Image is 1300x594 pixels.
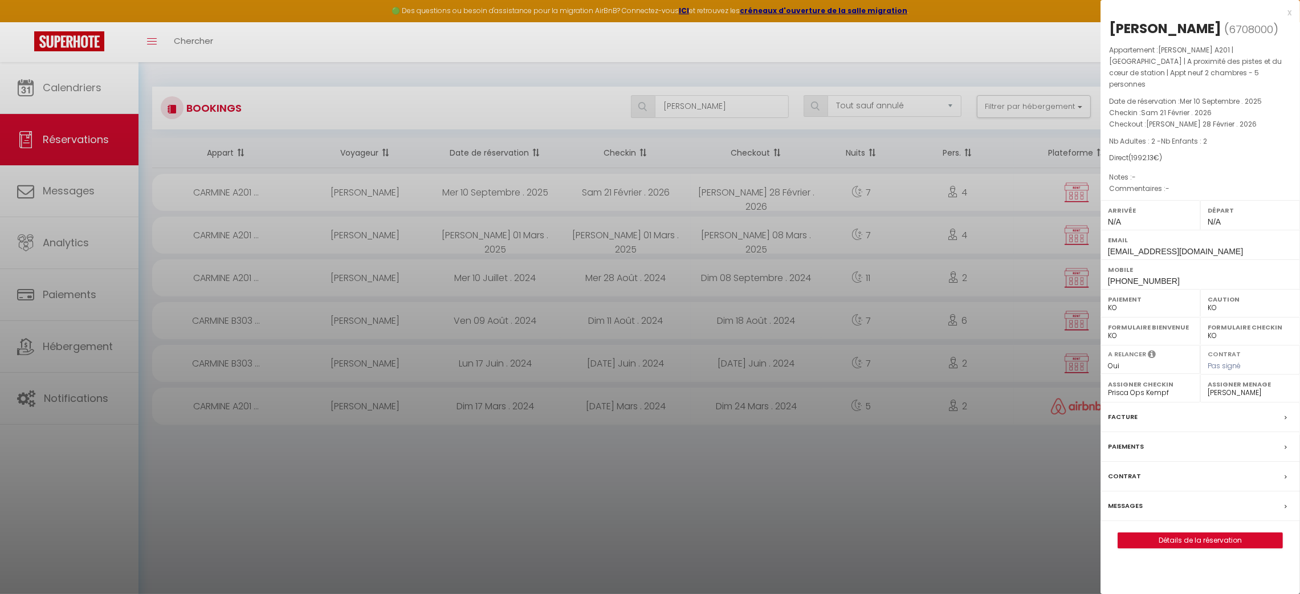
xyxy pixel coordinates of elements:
span: Nb Adultes : 2 - [1109,136,1207,146]
p: Commentaires : [1109,183,1291,194]
span: [PERSON_NAME] 28 Février . 2026 [1146,119,1257,129]
div: Direct [1109,153,1291,164]
label: Email [1108,234,1293,246]
span: [EMAIL_ADDRESS][DOMAIN_NAME] [1108,247,1243,256]
span: [PHONE_NUMBER] [1108,276,1180,286]
span: Sam 21 Février . 2026 [1141,108,1212,117]
label: A relancer [1108,349,1146,359]
label: Assigner Menage [1208,379,1293,390]
label: Messages [1108,500,1143,512]
span: Nb Enfants : 2 [1161,136,1207,146]
span: 6708000 [1229,22,1273,36]
div: x [1101,6,1291,19]
label: Mobile [1108,264,1293,275]
p: Checkin : [1109,107,1291,119]
label: Paiements [1108,441,1144,453]
span: [PERSON_NAME] A201 | [GEOGRAPHIC_DATA] | A proximité des pistes et du cœur de station | Appt neuf... [1109,45,1282,89]
p: Checkout : [1109,119,1291,130]
span: - [1165,184,1169,193]
label: Formulaire Bienvenue [1108,322,1193,333]
label: Formulaire Checkin [1208,322,1293,333]
i: Sélectionner OUI si vous souhaiter envoyer les séquences de messages post-checkout [1148,349,1156,362]
span: 1992.13 [1131,153,1154,162]
p: Appartement : [1109,44,1291,90]
p: Notes : [1109,172,1291,183]
label: Caution [1208,294,1293,305]
span: N/A [1208,217,1221,226]
label: Contrat [1208,349,1241,357]
span: ( €) [1128,153,1162,162]
label: Facture [1108,411,1138,423]
label: Paiement [1108,294,1193,305]
label: Contrat [1108,470,1141,482]
label: Arrivée [1108,205,1193,216]
label: Assigner Checkin [1108,379,1193,390]
label: Départ [1208,205,1293,216]
p: Date de réservation : [1109,96,1291,107]
span: N/A [1108,217,1121,226]
span: Mer 10 Septembre . 2025 [1180,96,1262,106]
a: Détails de la réservation [1118,533,1282,548]
button: Détails de la réservation [1118,532,1283,548]
span: - [1132,172,1136,182]
span: Pas signé [1208,361,1241,371]
div: [PERSON_NAME] [1109,19,1221,38]
span: ( ) [1224,21,1278,37]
